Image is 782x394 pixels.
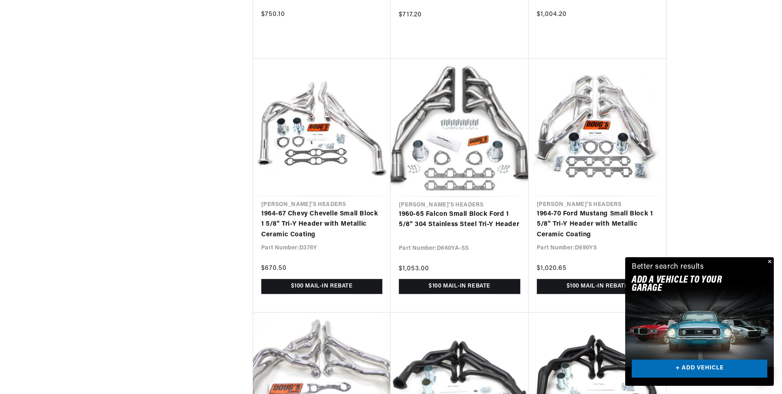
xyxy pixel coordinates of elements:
[632,276,747,293] h2: Add A VEHICLE to your garage
[261,209,382,240] a: 1964-67 Chevy Chevelle Small Block 1 5/8" Tri-Y Header with Metallic Ceramic Coating
[537,209,658,240] a: 1964-70 Ford Mustang Small Block 1 5/8" Tri-Y Header with Metallic Ceramic Coating
[399,209,520,230] a: 1960-65 Falcon Small Block Ford 1 5/8" 304 Stainless Steel Tri-Y Header
[632,360,767,378] a: + ADD VEHICLE
[764,257,774,267] button: Close
[632,261,704,273] div: Better search results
